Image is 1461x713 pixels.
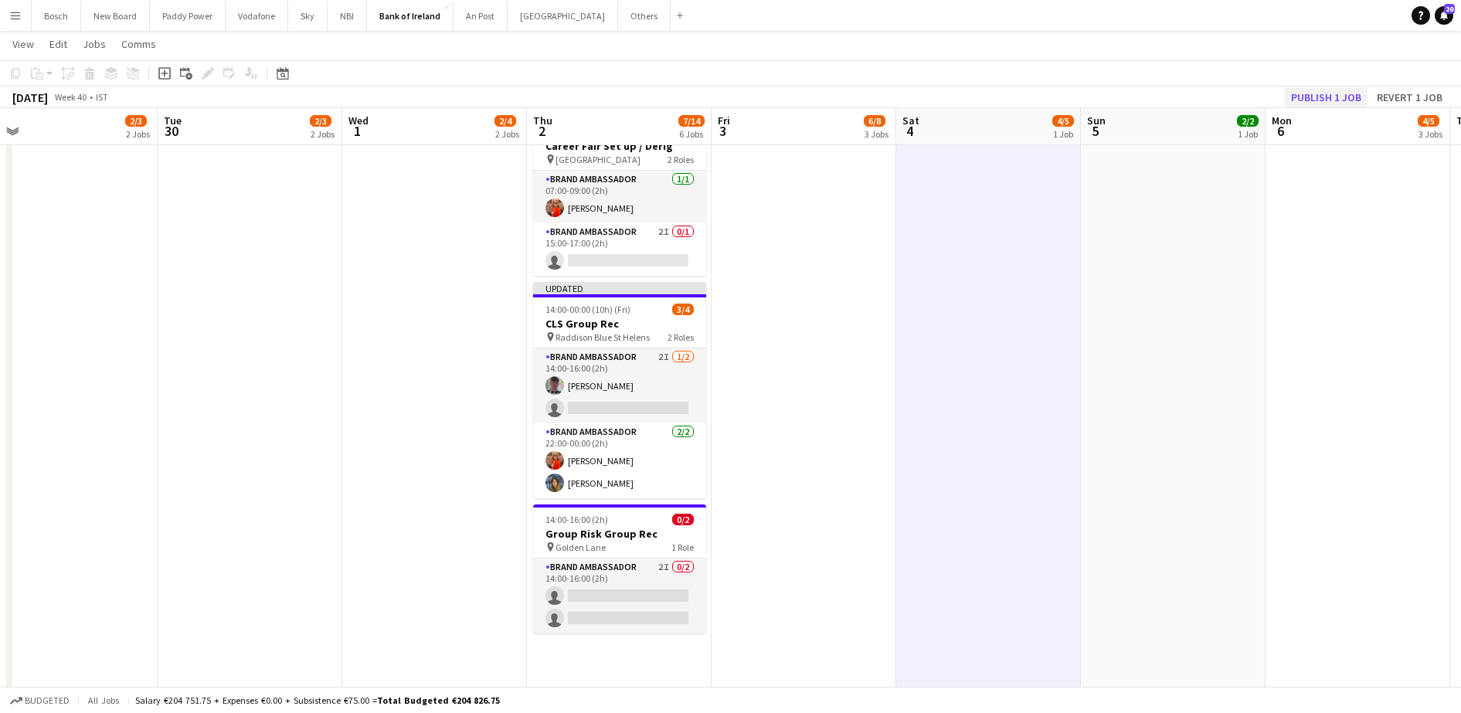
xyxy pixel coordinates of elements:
[135,694,500,706] div: Salary €204 751.75 + Expenses €0.00 + Subsistence €75.00 =
[533,139,706,153] h3: Career Fair Set up / Derig
[678,115,705,127] span: 7/14
[494,115,516,127] span: 2/4
[1237,115,1259,127] span: 2/2
[1087,114,1106,127] span: Sun
[1238,128,1258,140] div: 1 Job
[1435,6,1453,25] a: 20
[1418,115,1439,127] span: 4/5
[49,37,67,51] span: Edit
[1085,122,1106,140] span: 5
[1419,128,1442,140] div: 3 Jobs
[508,1,618,31] button: [GEOGRAPHIC_DATA]
[533,282,706,498] app-job-card: Updated14:00-00:00 (10h) (Fri)3/4CLS Group Rec Raddison Blue St Helens2 RolesBrand Ambassador2I1/...
[1269,122,1292,140] span: 6
[533,223,706,276] app-card-role: Brand Ambassador2I0/115:00-17:00 (2h)
[377,694,500,706] span: Total Budgeted €204 826.75
[556,154,640,165] span: [GEOGRAPHIC_DATA]
[8,692,72,709] button: Budgeted
[348,114,369,127] span: Wed
[533,559,706,633] app-card-role: Brand Ambassador2I0/214:00-16:00 (2h)
[310,115,331,127] span: 2/3
[864,115,885,127] span: 6/8
[545,304,630,315] span: 14:00-00:00 (10h) (Fri)
[531,122,552,140] span: 2
[902,114,919,127] span: Sat
[545,514,608,525] span: 14:00-16:00 (2h)
[533,114,552,127] span: Thu
[226,1,288,31] button: Vodafone
[533,171,706,223] app-card-role: Brand Ambassador1/107:00-09:00 (2h)[PERSON_NAME]
[533,317,706,331] h3: CLS Group Rec
[25,695,70,706] span: Budgeted
[865,128,888,140] div: 3 Jobs
[618,1,671,31] button: Others
[126,128,150,140] div: 2 Jobs
[96,91,108,103] div: IST
[672,514,694,525] span: 0/2
[32,1,81,31] button: Bosch
[12,37,34,51] span: View
[718,114,730,127] span: Fri
[1371,87,1449,107] button: Revert 1 job
[1052,115,1074,127] span: 4/5
[6,34,40,54] a: View
[311,128,335,140] div: 2 Jobs
[81,1,150,31] button: New Board
[454,1,508,31] button: An Post
[346,122,369,140] span: 1
[556,542,606,553] span: Golden Lane
[533,504,706,633] app-job-card: 14:00-16:00 (2h)0/2Group Risk Group Rec Golden Lane1 RoleBrand Ambassador2I0/214:00-16:00 (2h)
[1272,114,1292,127] span: Mon
[43,34,73,54] a: Edit
[533,423,706,498] app-card-role: Brand Ambassador2/222:00-00:00 (2h)[PERSON_NAME][PERSON_NAME]
[85,694,122,706] span: All jobs
[12,90,48,105] div: [DATE]
[556,331,650,343] span: Raddison Blue St Helens
[83,37,106,51] span: Jobs
[533,527,706,541] h3: Group Risk Group Rec
[672,304,694,315] span: 3/4
[671,542,694,553] span: 1 Role
[668,331,694,343] span: 2 Roles
[328,1,367,31] button: NBI
[1285,87,1368,107] button: Publish 1 job
[679,128,704,140] div: 6 Jobs
[668,154,694,165] span: 2 Roles
[533,117,706,276] app-job-card: 07:00-17:00 (10h)1/2Career Fair Set up / Derig [GEOGRAPHIC_DATA]2 RolesBrand Ambassador1/107:00-0...
[715,122,730,140] span: 3
[161,122,182,140] span: 30
[1444,4,1455,14] span: 20
[1053,128,1073,140] div: 1 Job
[115,34,162,54] a: Comms
[900,122,919,140] span: 4
[125,115,147,127] span: 2/3
[533,282,706,294] div: Updated
[533,348,706,423] app-card-role: Brand Ambassador2I1/214:00-16:00 (2h)[PERSON_NAME]
[150,1,226,31] button: Paddy Power
[51,91,90,103] span: Week 40
[495,128,519,140] div: 2 Jobs
[367,1,454,31] button: Bank of Ireland
[288,1,328,31] button: Sky
[121,37,156,51] span: Comms
[76,34,112,54] a: Jobs
[164,114,182,127] span: Tue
